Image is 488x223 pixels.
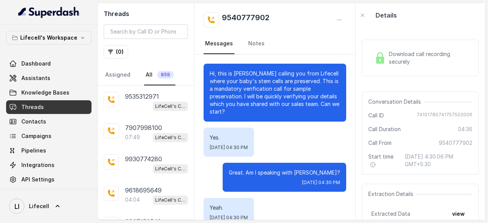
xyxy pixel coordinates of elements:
[155,196,186,204] p: LifeCell's Call Assistant
[104,24,188,39] input: Search by Call ID or Phone Number
[405,153,472,168] span: [DATE] 4:30:06 PM GMT+5:30
[6,57,91,71] a: Dashboard
[368,139,392,147] span: Call From
[21,132,51,140] span: Campaigns
[247,34,266,54] a: Notes
[371,210,410,218] span: Extracted Data
[21,161,55,169] span: Integrations
[458,125,472,133] span: 04:36
[6,158,91,172] a: Integrations
[6,115,91,128] a: Contacts
[157,71,174,79] span: 859
[6,100,91,114] a: Threads
[21,89,69,96] span: Knowledge Bases
[6,129,91,143] a: Campaigns
[210,204,248,212] p: Yeah.
[204,34,234,54] a: Messages
[125,123,162,132] p: 7907998100
[125,186,162,195] p: 9618695649
[155,134,186,141] p: LifeCell's Call Assistant
[210,70,340,116] p: Hi, this is [PERSON_NAME] calling you from Lifecell where your baby's stem cells are preserved. T...
[389,50,469,66] span: Download call recording securely
[104,65,188,85] nav: Tabs
[376,11,397,20] p: Details
[448,207,469,221] button: view
[6,144,91,157] a: Pipelines
[125,154,162,164] p: 9930774280
[6,71,91,85] a: Assistants
[20,33,77,42] p: Lifecell's Workspace
[374,52,386,64] img: Lock Icon
[21,74,50,82] span: Assistants
[155,103,186,110] p: LifeCell's Call Assistant
[222,12,270,27] h2: 9540777902
[6,86,91,99] a: Knowledge Bases
[104,45,128,59] button: (0)
[6,196,91,217] a: Lifecell
[104,65,132,85] a: Assigned
[368,125,401,133] span: Call Duration
[6,173,91,186] a: API Settings
[368,112,384,119] span: Call ID
[417,112,472,119] span: 74101780741757502006
[29,202,49,210] span: Lifecell
[21,118,46,125] span: Contacts
[368,190,416,198] span: Extraction Details
[155,165,186,173] p: LifeCell's Call Assistant
[125,92,159,101] p: 9535312971
[21,103,44,111] span: Threads
[210,134,248,141] p: Yes.
[229,169,340,176] p: Great. Am I speaking with [PERSON_NAME]?
[125,196,140,204] p: 04:04
[439,139,472,147] span: 9540777902
[18,6,80,18] img: light.svg
[104,9,188,18] h2: Threads
[21,60,51,67] span: Dashboard
[210,144,248,151] span: [DATE] 04:30 PM
[204,34,346,54] nav: Tabs
[125,133,140,141] p: 07:49
[21,147,46,154] span: Pipelines
[210,215,248,221] span: [DATE] 04:30 PM
[6,31,91,45] button: Lifecell's Workspace
[302,180,340,186] span: [DATE] 04:30 PM
[14,202,19,210] text: LI
[21,176,55,183] span: API Settings
[368,153,399,168] span: Start time
[368,98,424,106] span: Conversation Details
[144,65,175,85] a: All859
